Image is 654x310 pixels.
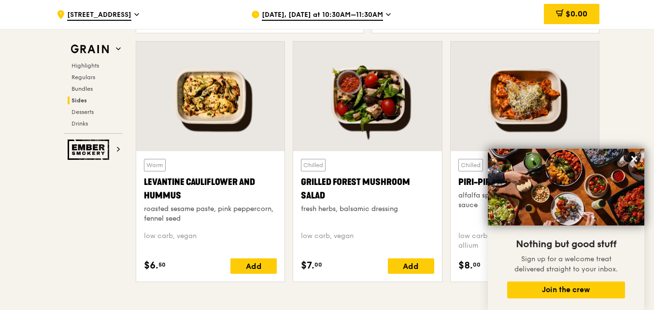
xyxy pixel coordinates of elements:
span: Nothing but good stuff [516,239,616,250]
div: low carb, high protein, spicy, contains allium [458,231,591,251]
div: Piri-piri Chicken Bites [458,175,591,189]
div: Warm [144,159,166,171]
span: $8. [458,258,473,273]
span: Sign up for a welcome treat delivered straight to your inbox. [514,255,618,273]
span: $6. [144,258,158,273]
span: Desserts [71,109,94,115]
div: Add [230,258,277,274]
span: Sides [71,97,87,104]
span: 50 [158,261,166,268]
span: Drinks [71,120,88,127]
div: Chilled [301,159,326,171]
img: Ember Smokery web logo [68,140,112,160]
div: low carb, vegan [144,231,277,251]
div: roasted sesame paste, pink peppercorn, fennel seed [144,204,277,224]
div: alfalfa sprouts, housemade piri-piri sauce [458,191,591,210]
div: fresh herbs, balsamic dressing [301,204,434,214]
div: low carb, vegan [301,231,434,251]
div: Chilled [458,159,483,171]
div: Grilled Forest Mushroom Salad [301,175,434,202]
img: DSC07876-Edit02-Large.jpeg [488,149,644,225]
span: Regulars [71,74,95,81]
button: Close [626,151,642,167]
button: Join the crew [507,282,625,298]
span: 00 [473,261,481,268]
span: [DATE], [DATE] at 10:30AM–11:30AM [262,10,383,21]
div: Add [388,258,434,274]
span: Highlights [71,62,99,69]
span: [STREET_ADDRESS] [67,10,131,21]
span: $0.00 [566,9,587,18]
span: Bundles [71,85,93,92]
div: Levantine Cauliflower and Hummus [144,175,277,202]
span: $7. [301,258,314,273]
img: Grain web logo [68,41,112,58]
span: 00 [314,261,322,268]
